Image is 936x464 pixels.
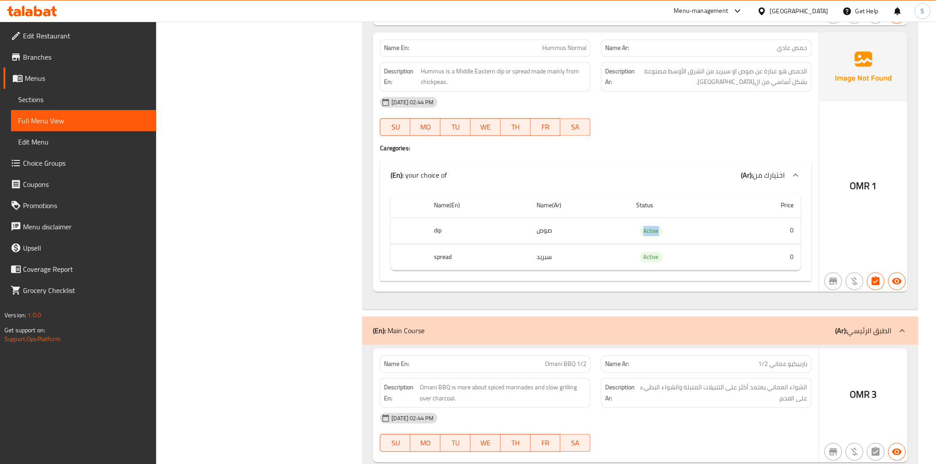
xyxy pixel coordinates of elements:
h4: Caregories: [380,144,811,153]
span: Coupons [23,179,149,190]
button: TH [501,434,531,452]
div: (En): Main Course(Ar):الطبق الرئيسي [362,317,918,345]
button: MO [410,434,441,452]
b: (Ar): [741,169,753,182]
p: Main Course [373,326,425,336]
span: 1.0.0 [27,309,41,321]
div: (En): your choice of(Ar):اختيارك من [380,161,811,190]
span: باربيكيو عماني 1/2 [759,360,808,369]
b: (En): [391,169,403,182]
span: حمص عادي [777,44,808,53]
a: Grocery Checklist [4,280,156,301]
a: Edit Menu [11,131,156,152]
button: WE [471,434,501,452]
span: Grocery Checklist [23,285,149,296]
span: MO [414,437,437,450]
th: Status [629,193,733,218]
button: Has choices [867,273,885,290]
table: choices table [391,193,801,271]
span: TU [444,121,467,134]
span: الشواء العماني يعتمد أكثر على التتبيلات المتبلة والشواء البطيء على الفحم. [640,382,808,404]
span: SA [564,121,587,134]
th: dip [427,218,530,244]
strong: Name En: [384,44,409,53]
a: Support.OpsPlatform [4,333,61,345]
button: Not branch specific item [825,443,842,461]
span: Hummus is a Middle Eastern dip or spread made mainly from chickpeas. [421,66,587,88]
button: SA [560,118,591,136]
span: Edit Restaurant [23,30,149,41]
strong: Name Ar: [605,360,629,369]
span: Get support on: [4,324,45,336]
a: Promotions [4,195,156,216]
span: WE [474,121,497,134]
p: your choice of [391,170,447,181]
span: OMR [850,386,870,403]
span: Promotions [23,200,149,211]
button: TU [441,434,471,452]
button: SU [380,434,410,452]
span: SA [564,437,587,450]
span: Omani BBQ 1/2 [545,360,587,369]
b: (En): [373,324,386,338]
span: S [921,6,924,16]
span: Upsell [23,243,149,253]
span: FR [534,437,557,450]
span: Sections [18,94,149,105]
button: Purchased item [846,273,863,290]
div: [GEOGRAPHIC_DATA] [770,6,829,16]
span: TU [444,437,467,450]
button: FR [531,434,561,452]
span: OMR [850,178,870,195]
span: SU [384,121,407,134]
span: Edit Menu [18,137,149,147]
button: SA [560,434,591,452]
span: اختيارك من [753,169,785,182]
span: 3 [872,386,877,403]
span: Branches [23,52,149,62]
span: TH [504,121,527,134]
a: Coupons [4,174,156,195]
span: TH [504,437,527,450]
p: الطبق الرئيسي [836,326,892,336]
span: MO [414,121,437,134]
a: Branches [4,46,156,68]
a: Menus [4,68,156,89]
span: [DATE] 02:44 PM [388,415,437,423]
button: Purchased item [846,443,863,461]
button: FR [531,118,561,136]
strong: Name Ar: [605,44,629,53]
span: [DATE] 02:44 PM [388,99,437,107]
span: Full Menu View [18,115,149,126]
b: (Ar): [836,324,848,338]
span: Hummus Normal [542,44,587,53]
button: Not branch specific item [825,273,842,290]
span: Version: [4,309,26,321]
a: Coverage Report [4,259,156,280]
td: صوص [530,218,629,244]
th: Name(Ar) [530,193,629,218]
span: FR [534,121,557,134]
td: 0 [732,244,801,270]
a: Sections [11,89,156,110]
th: Name(En) [427,193,530,218]
button: WE [471,118,501,136]
a: Choice Groups [4,152,156,174]
th: spread [427,244,530,270]
button: Not has choices [867,443,885,461]
span: Menu disclaimer [23,221,149,232]
th: Price [732,193,801,218]
button: TH [501,118,531,136]
span: 1 [872,178,877,195]
button: TU [441,118,471,136]
span: WE [474,437,497,450]
span: SU [384,437,407,450]
a: Upsell [4,237,156,259]
a: Full Menu View [11,110,156,131]
a: Edit Restaurant [4,25,156,46]
strong: Name En: [384,360,409,369]
span: Active [640,226,663,236]
span: Coverage Report [23,264,149,274]
button: MO [410,118,441,136]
